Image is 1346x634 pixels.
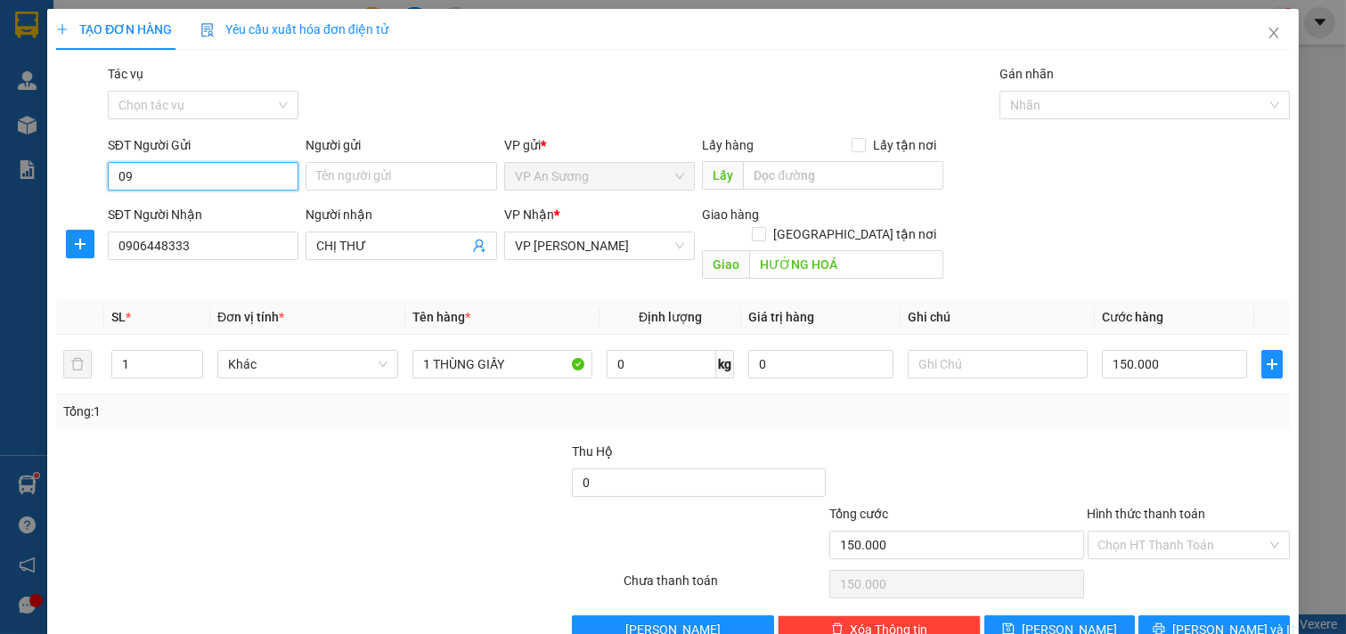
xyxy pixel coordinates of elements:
span: SL [111,310,126,324]
div: Người gửi [306,135,497,155]
span: [GEOGRAPHIC_DATA] tận nơi [766,224,943,244]
span: Thu Hộ [572,444,613,459]
div: SĐT Người Gửi [108,135,299,155]
div: Tổng: 1 [63,402,520,421]
span: Lấy hàng [702,138,754,152]
span: 0914160351 [7,52,105,71]
span: user-add [472,239,486,253]
span: 0366544045 [108,53,206,73]
th: Ghi chú [901,300,1096,335]
span: TẠO ĐƠN HÀNG [56,22,172,37]
button: plus [66,230,94,258]
input: Dọc đường [743,161,942,190]
span: plus [1262,357,1282,371]
span: plus [56,23,69,36]
span: Lấy: [7,76,91,93]
p: Nhận: [108,12,267,51]
label: Gán nhãn [999,67,1054,81]
span: 0 [76,101,86,120]
span: Giao hàng [702,207,759,222]
span: VP Lao Bảo [515,232,685,259]
img: icon [200,23,215,37]
div: VP gửi [504,135,696,155]
label: Tác vụ [108,67,143,81]
span: Giao: [108,76,141,93]
span: Thu hộ: [5,123,61,142]
span: Lấy [702,161,743,190]
span: Định lượng [639,310,702,324]
span: 0 [66,123,76,142]
span: kg [716,350,734,378]
input: Dọc đường [749,250,942,279]
div: Người nhận [306,205,497,224]
span: VP An Sương [7,10,83,49]
span: Tên hàng [412,310,470,324]
span: VP Nhận [504,207,554,222]
span: close [1267,26,1281,40]
button: plus [1261,350,1283,378]
span: Lấy tận nơi [866,135,943,155]
span: Tổng cước [829,507,888,521]
span: VP Q12 [34,74,91,93]
button: delete [63,350,92,378]
span: Yêu cầu xuất hóa đơn điện tử [200,22,388,37]
input: VD: Bàn, Ghế [412,350,593,378]
button: Close [1249,9,1299,59]
span: plus [67,237,94,251]
span: CC: [45,101,71,120]
p: Gửi: [7,10,105,49]
span: Cước hàng [1102,310,1163,324]
span: VP THỊ XÃ [GEOGRAPHIC_DATA] [108,12,267,51]
input: 0 [748,350,893,378]
span: CR: [5,101,31,120]
span: Giao [702,250,749,279]
span: Đơn vị tính [217,310,284,324]
label: Hình thức thanh toán [1088,507,1206,521]
span: 0 [36,101,45,120]
input: Ghi Chú [908,350,1089,378]
span: VP An Sương [515,163,685,190]
div: Chưa thanh toán [622,571,828,602]
span: Khác [228,351,387,378]
span: Giá trị hàng [748,310,814,324]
